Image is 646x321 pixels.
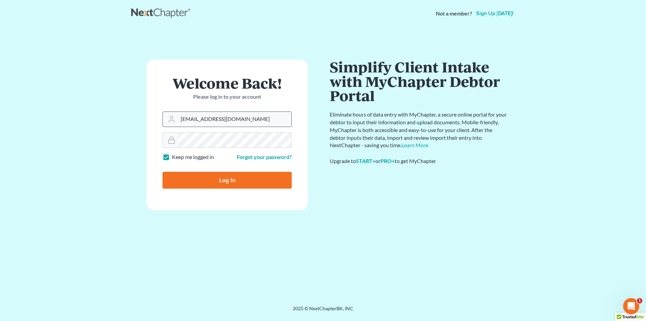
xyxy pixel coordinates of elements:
h1: Simplify Client Intake with MyChapter Debtor Portal [330,60,508,103]
span: 1 [637,298,642,303]
a: PRO+ [381,158,395,164]
a: Forgot your password? [237,154,292,160]
p: Eliminate hours of data entry with MyChapter, a secure online portal for your debtor to input the... [330,111,508,149]
input: Email Address [178,112,291,127]
h1: Welcome Back! [163,76,292,90]
a: Sign up [DATE]! [475,11,515,16]
iframe: Intercom live chat [623,298,639,314]
a: START+ [356,158,375,164]
input: Log In [163,172,292,189]
strong: Not a member? [436,10,472,18]
div: 2025 © NextChapterBK, INC [131,305,515,317]
a: Learn More [401,142,428,148]
label: Keep me logged in [172,153,214,161]
div: Upgrade to or to get MyChapter [330,157,508,165]
p: Please log in to your account [163,93,292,101]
